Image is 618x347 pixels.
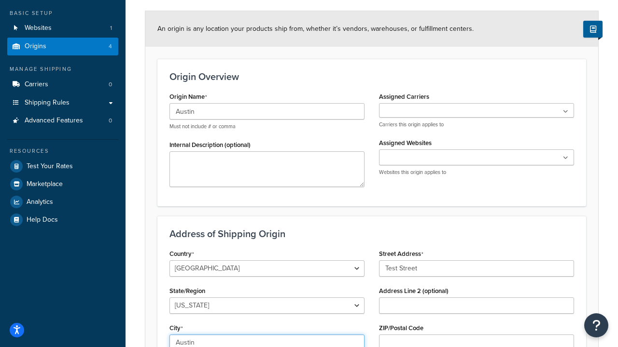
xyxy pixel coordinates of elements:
button: Open Resource Center [584,313,608,337]
span: Shipping Rules [25,99,70,107]
label: State/Region [169,287,205,294]
div: Manage Shipping [7,65,118,73]
a: Test Your Rates [7,158,118,175]
label: City [169,324,183,332]
label: Assigned Carriers [379,93,429,100]
a: Help Docs [7,211,118,228]
span: Test Your Rates [27,162,73,171]
span: Analytics [27,198,53,206]
span: Help Docs [27,216,58,224]
li: Websites [7,19,118,37]
span: 0 [109,80,112,89]
h3: Origin Overview [169,71,574,82]
span: 4 [109,42,112,51]
span: An origin is any location your products ship from, whether it’s vendors, warehouses, or fulfillme... [157,24,474,34]
label: Assigned Websites [379,139,432,147]
span: 0 [109,117,112,125]
span: Carriers [25,80,48,89]
a: Marketplace [7,175,118,193]
li: Origins [7,38,118,55]
p: Websites this origin applies to [379,169,574,176]
a: Shipping Rules [7,94,118,112]
label: Country [169,250,194,258]
label: Internal Description (optional) [169,141,251,148]
label: Street Address [379,250,423,258]
p: Carriers this origin applies to [379,121,574,128]
a: Analytics [7,193,118,211]
span: Websites [25,24,52,32]
a: Advanced Features0 [7,112,118,130]
label: ZIP/Postal Code [379,324,423,332]
li: Advanced Features [7,112,118,130]
a: Websites1 [7,19,118,37]
h3: Address of Shipping Origin [169,228,574,239]
div: Resources [7,147,118,155]
a: Carriers0 [7,76,118,93]
span: Marketplace [27,180,63,188]
div: Basic Setup [7,9,118,17]
span: Advanced Features [25,117,83,125]
span: Origins [25,42,46,51]
button: Show Help Docs [583,21,603,38]
label: Address Line 2 (optional) [379,287,449,294]
span: 1 [110,24,112,32]
p: Must not include # or comma [169,123,365,130]
label: Origin Name [169,93,207,101]
li: Carriers [7,76,118,93]
a: Origins4 [7,38,118,55]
